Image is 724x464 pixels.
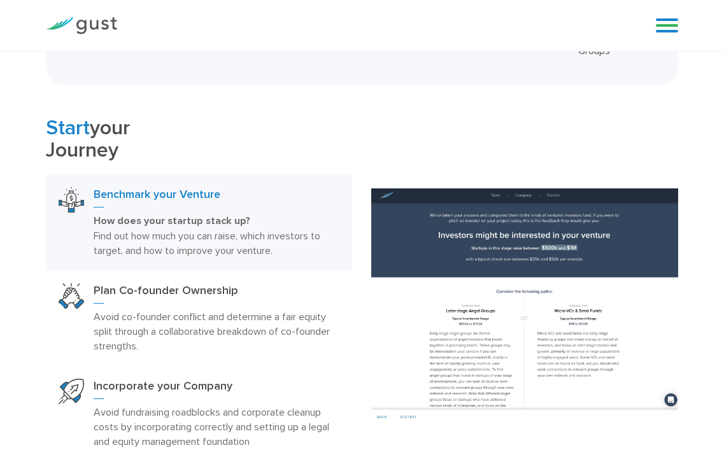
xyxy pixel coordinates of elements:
a: Start Your CompanyIncorporate your CompanyAvoid fundraising roadblocks and corporate cleanup cost... [46,366,353,461]
p: Avoid fundraising roadblocks and corporate cleanup costs by incorporating correctly and setting u... [94,405,340,449]
p: Avoid co-founder conflict and determine a fair equity split through a collaborative breakdown of ... [94,309,340,353]
h2: your Journey [46,117,353,162]
strong: How does your startup stack up? [94,214,250,227]
span: Start [46,116,90,140]
a: Benchmark Your VentureBenchmark your VentureHow does your startup stack up? Find out how much you... [46,174,353,271]
img: Start Your Company [59,379,84,404]
h3: Incorporate your Company [94,379,340,399]
h3: Benchmark your Venture [94,187,340,207]
h3: Plan Co-founder Ownership [94,283,340,304]
img: Plan Co Founder Ownership [59,283,84,309]
img: Gust Logo [46,17,117,34]
span: Find out how much you can raise, which investors to target, and how to improve your venture. [94,230,320,257]
img: Benchmark Your Venture [59,187,84,213]
a: Plan Co Founder OwnershipPlan Co-founder OwnershipAvoid co-founder conflict and determine a fair ... [46,271,353,366]
img: Benchmark your Venture [371,188,678,424]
